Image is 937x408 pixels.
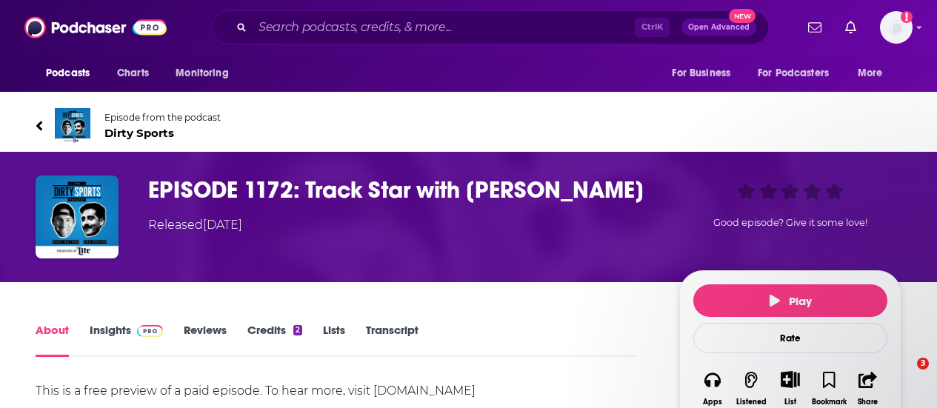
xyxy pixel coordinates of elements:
img: EPISODE 1172: Track Star with Jack Coyne [36,175,119,258]
button: open menu [748,59,850,87]
span: Ctrl K [635,18,670,37]
span: Open Advanced [688,24,750,31]
a: Dirty SportsEpisode from the podcastDirty Sports [36,108,901,144]
div: Bookmark [812,398,847,407]
div: 2 [293,325,302,335]
div: Listened [736,398,767,407]
span: Logged in as josefine.kals [880,11,913,44]
a: InsightsPodchaser Pro [90,323,163,357]
a: Lists [323,323,345,357]
button: open menu [36,59,109,87]
img: Podchaser - Follow, Share and Rate Podcasts [24,13,167,41]
button: Open AdvancedNew [681,19,756,36]
span: 3 [917,358,929,369]
div: Released [DATE] [148,216,242,234]
span: For Podcasters [758,63,829,84]
img: User Profile [880,11,913,44]
a: About [36,323,69,357]
a: Credits2 [247,323,302,357]
span: Monitoring [176,63,228,84]
svg: Add a profile image [901,11,913,23]
button: Show More Button [775,371,805,387]
iframe: Intercom live chat [887,358,922,393]
span: For Business [672,63,730,84]
span: Charts [117,63,149,84]
button: open menu [847,59,901,87]
a: Show notifications dropdown [802,15,827,40]
div: Share [858,398,878,407]
span: New [729,9,756,23]
img: Dirty Sports [55,108,90,144]
button: open menu [165,59,247,87]
a: Transcript [366,323,419,357]
img: Podchaser Pro [137,325,163,337]
button: open menu [661,59,749,87]
input: Search podcasts, credits, & more... [253,16,635,39]
span: More [858,63,883,84]
div: Search podcasts, credits, & more... [212,10,769,44]
h1: EPISODE 1172: Track Star with Jack Coyne [148,175,656,204]
button: Show profile menu [880,11,913,44]
span: Episode from the podcast [104,112,221,123]
a: Show notifications dropdown [839,15,862,40]
div: List [784,397,796,407]
span: Podcasts [46,63,90,84]
a: Reviews [184,323,227,357]
div: Apps [703,398,722,407]
span: Dirty Sports [104,126,221,140]
a: Charts [107,59,158,87]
